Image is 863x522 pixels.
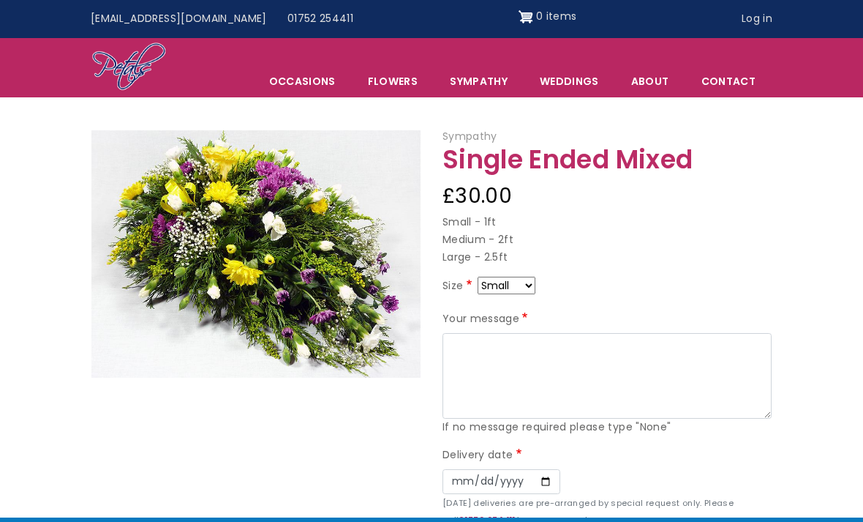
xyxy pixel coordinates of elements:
[442,232,513,247] span: Medium - 2ft
[80,5,277,33] a: [EMAIL_ADDRESS][DOMAIN_NAME]
[519,5,577,29] a: Shopping cart 0 items
[519,5,533,29] img: Shopping cart
[91,42,167,93] img: Home
[353,66,433,97] a: Flowers
[277,5,363,33] a: 01752 254411
[616,66,685,97] a: About
[254,66,351,97] span: Occasions
[686,66,771,97] a: Contact
[442,419,772,436] div: If no message required please type "None"
[434,66,523,97] a: Sympathy
[442,179,772,214] div: £30.00
[442,146,772,174] h1: Single Ended Mixed
[91,130,421,378] img: Single Ended Mixed
[442,447,524,464] label: Delivery date
[442,277,475,295] label: Size
[442,250,508,264] span: Large - 2.5ft
[442,129,497,143] span: Sympathy
[442,310,531,328] label: Your message
[524,66,614,97] span: Weddings
[442,215,497,229] span: Small - 1ft
[731,5,783,33] a: Log in
[536,9,576,23] span: 0 items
